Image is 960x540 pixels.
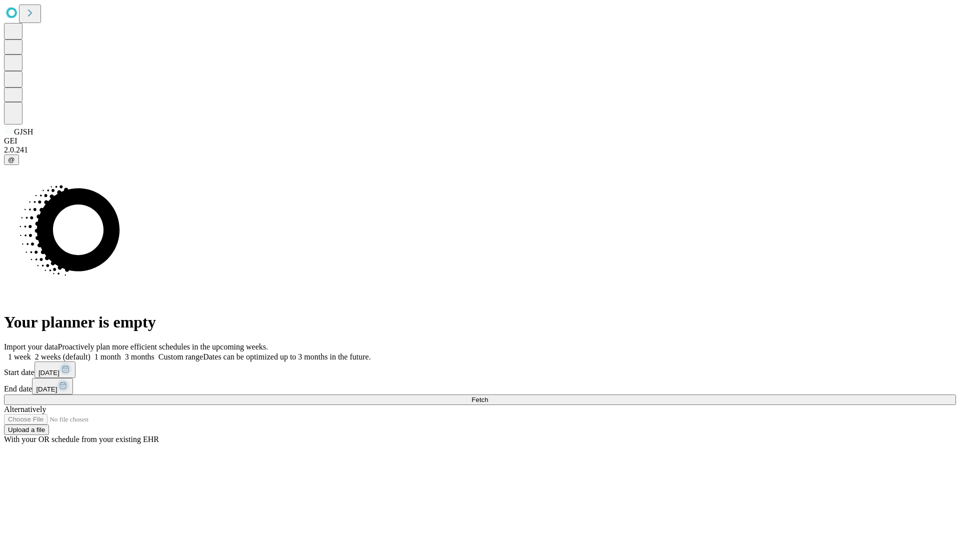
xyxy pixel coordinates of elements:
button: Fetch [4,394,956,405]
span: 1 month [94,352,121,361]
span: [DATE] [36,385,57,393]
h1: Your planner is empty [4,313,956,331]
span: 3 months [125,352,154,361]
span: Dates can be optimized up to 3 months in the future. [203,352,370,361]
div: GEI [4,136,956,145]
span: [DATE] [38,369,59,376]
div: Start date [4,361,956,378]
button: [DATE] [34,361,75,378]
span: Proactively plan more efficient schedules in the upcoming weeks. [58,342,268,351]
span: With your OR schedule from your existing EHR [4,435,159,443]
span: @ [8,156,15,163]
button: [DATE] [32,378,73,394]
button: Upload a file [4,424,49,435]
span: Alternatively [4,405,46,413]
span: 1 week [8,352,31,361]
div: End date [4,378,956,394]
button: @ [4,154,19,165]
span: 2 weeks (default) [35,352,90,361]
span: Custom range [158,352,203,361]
span: Import your data [4,342,58,351]
span: Fetch [471,396,488,403]
div: 2.0.241 [4,145,956,154]
span: GJSH [14,127,33,136]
